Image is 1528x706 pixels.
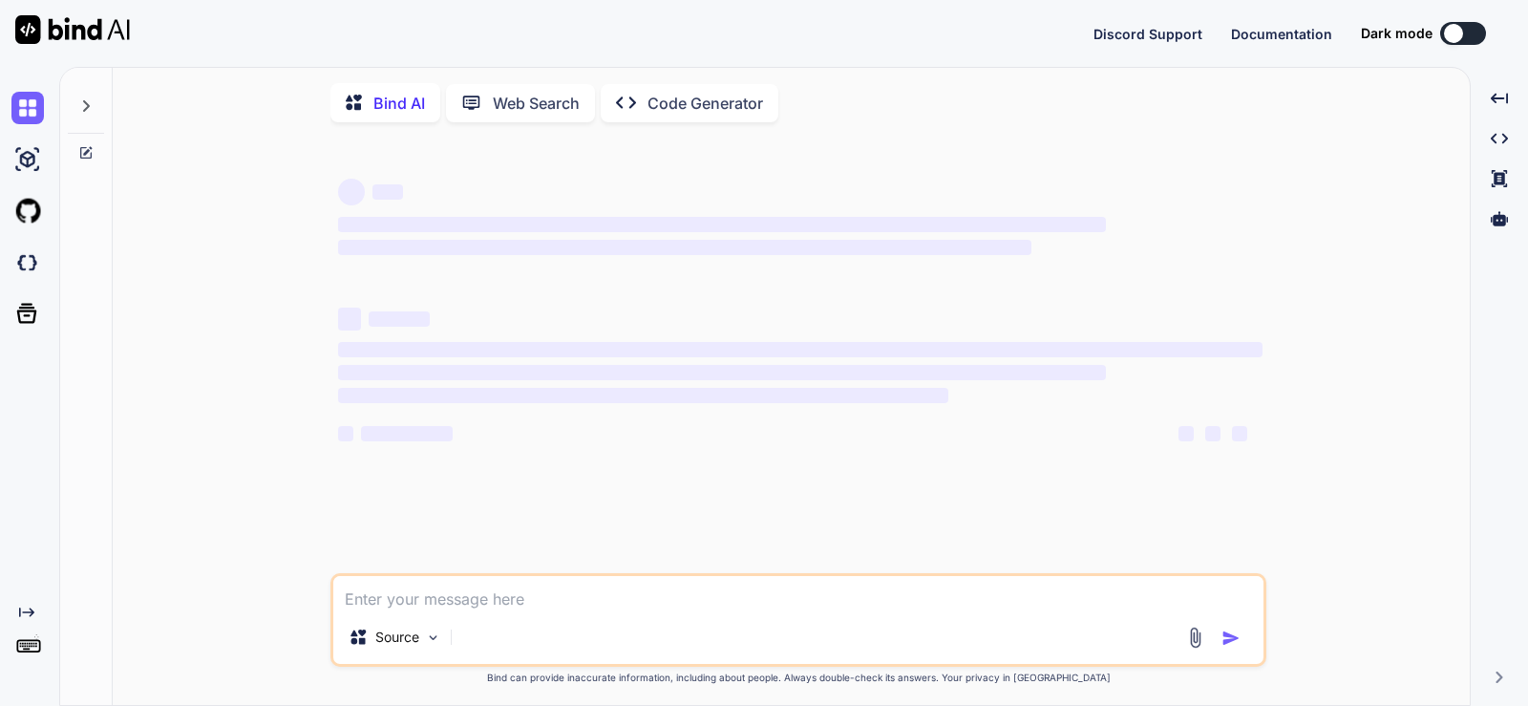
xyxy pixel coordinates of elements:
[338,388,948,403] span: ‌
[647,92,763,115] p: Code Generator
[1184,627,1206,649] img: attachment
[425,630,441,646] img: Pick Models
[1231,26,1332,42] span: Documentation
[361,426,453,441] span: ‌
[1093,26,1202,42] span: Discord Support
[330,671,1266,685] p: Bind can provide inaccurate information, including about people. Always double-check its answers....
[11,195,44,227] img: githubLight
[11,92,44,124] img: chat
[338,308,361,331] span: ‌
[338,240,1031,255] span: ‌
[15,15,130,44] img: Bind AI
[338,179,365,205] span: ‌
[493,92,580,115] p: Web Search
[338,217,1105,232] span: ‌
[1093,24,1202,44] button: Discord Support
[11,246,44,279] img: darkCloudIdeIcon
[338,342,1263,357] span: ‌
[373,92,425,115] p: Bind AI
[375,628,419,647] p: Source
[338,426,353,441] span: ‌
[1205,426,1220,441] span: ‌
[1231,24,1332,44] button: Documentation
[1178,426,1194,441] span: ‌
[372,184,403,200] span: ‌
[338,365,1105,380] span: ‌
[11,143,44,176] img: ai-studio
[1361,24,1432,43] span: Dark mode
[1232,426,1247,441] span: ‌
[369,311,430,327] span: ‌
[1221,629,1241,648] img: icon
